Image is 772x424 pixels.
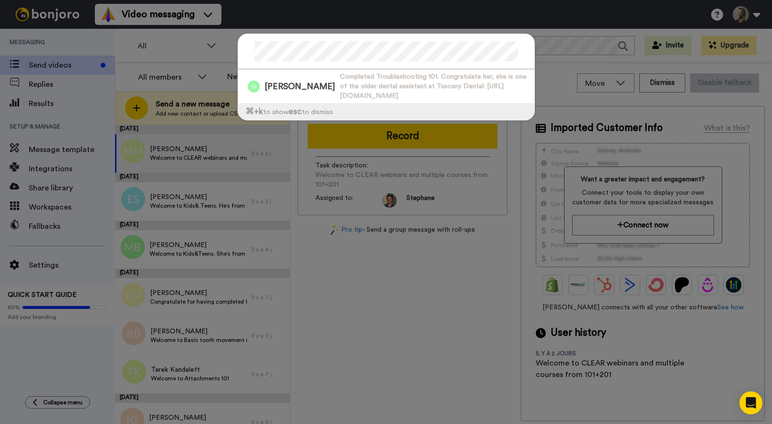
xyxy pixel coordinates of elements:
[248,81,260,93] img: Image of Sheri Solley
[739,391,762,414] div: Open Intercom Messenger
[238,70,534,103] a: Image of Sheri Solley[PERSON_NAME]Completed Troubleshooting 101. Congratulate her, she is one of ...
[245,107,263,116] span: ⌘ +k
[238,103,534,120] div: to show to dismiss
[265,81,335,93] span: [PERSON_NAME]
[288,107,302,116] span: esc
[340,72,534,101] span: Completed Troubleshooting 101. Congratulate her, she is one of the older dental assistant at Tusc...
